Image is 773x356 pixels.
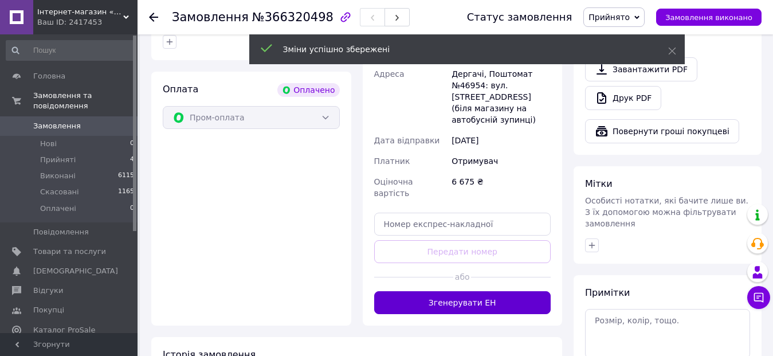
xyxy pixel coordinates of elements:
[585,86,661,110] a: Друк PDF
[449,130,553,151] div: [DATE]
[130,139,134,149] span: 0
[33,285,63,296] span: Відгуки
[163,84,198,95] span: Оплата
[118,171,134,181] span: 6115
[33,325,95,335] span: Каталог ProSale
[449,171,553,204] div: 6 675 ₴
[252,10,333,24] span: №366320498
[6,40,135,61] input: Пошук
[283,44,639,55] div: Зміни успішно збережені
[665,13,752,22] span: Замовлення виконано
[585,196,748,228] span: Особисті нотатки, які бачите лише ви. З їх допомогою можна фільтрувати замовлення
[467,11,572,23] div: Статус замовлення
[33,91,138,111] span: Замовлення та повідомлення
[40,187,79,197] span: Скасовані
[374,136,440,145] span: Дата відправки
[449,151,553,171] div: Отримувач
[374,213,551,236] input: Номер експрес-накладної
[37,7,123,17] span: Інтернет-магазин «Ножеман»
[374,69,405,79] span: Адреса
[588,13,630,22] span: Прийнято
[449,64,553,130] div: Дергачі, Поштомат №46954: вул. [STREET_ADDRESS] (біля магазину на автобусній зупинці)
[130,204,134,214] span: 0
[277,83,339,97] div: Оплачено
[585,57,697,81] a: Завантажити PDF
[40,171,76,181] span: Виконані
[33,247,106,257] span: Товари та послуги
[118,187,134,197] span: 1165
[374,177,413,198] span: Оціночна вартість
[585,178,613,189] span: Мітки
[33,121,81,131] span: Замовлення
[37,17,138,28] div: Ваш ID: 2417453
[33,266,118,276] span: [DEMOGRAPHIC_DATA]
[40,155,76,165] span: Прийняті
[40,204,76,214] span: Оплачені
[374,157,410,166] span: Платник
[585,119,739,143] button: Повернути гроші покупцеві
[656,9,762,26] button: Замовлення виконано
[172,10,249,24] span: Замовлення
[40,139,57,149] span: Нові
[33,227,89,237] span: Повідомлення
[149,11,158,23] div: Повернутися назад
[747,286,770,309] button: Чат з покупцем
[130,155,134,165] span: 4
[33,305,64,315] span: Покупці
[374,291,551,314] button: Згенерувати ЕН
[33,71,65,81] span: Головна
[453,271,471,283] span: або
[585,287,630,298] span: Примітки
